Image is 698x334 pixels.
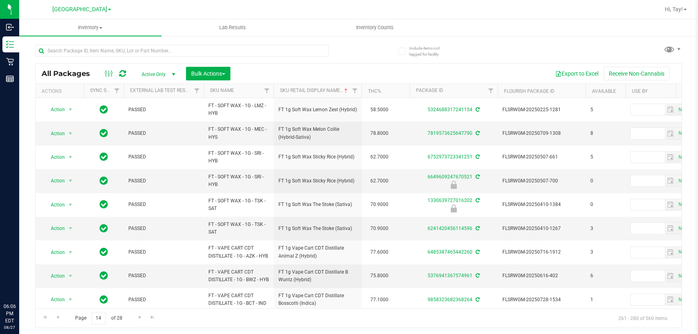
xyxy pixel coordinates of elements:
[128,153,199,161] span: PASSED
[100,246,108,258] span: In Sync
[366,223,392,234] span: 70.9000
[665,247,676,258] span: select
[130,88,193,93] a: External Lab Test Result
[191,70,225,77] span: Bulk Actions
[280,88,349,93] a: Sku Retail Display Name
[676,175,690,186] span: select
[368,88,381,94] a: THC%
[676,246,690,258] span: Set Current date
[208,173,269,188] span: FT - SOFT WAX - 1G - SRI - HYB
[665,199,676,210] span: select
[590,201,621,208] span: 0
[66,104,76,115] span: select
[100,128,108,139] span: In Sync
[408,204,499,212] div: Administrative Hold
[604,67,670,80] button: Receive Non-Cannabis
[592,88,616,94] a: Available
[100,104,108,115] span: In Sync
[42,69,98,78] span: All Packages
[366,246,392,258] span: 77.6000
[665,223,676,234] span: select
[366,128,392,139] span: 78.8000
[147,312,158,323] a: Go to the last page
[278,268,357,284] span: FT 1g Vape Cart CDT Distillate B Wuntz (Hybrid)
[66,294,76,305] span: select
[676,199,690,210] span: Set Current date
[162,19,304,36] a: Lab Results
[590,296,621,304] span: 1
[612,312,674,324] span: 261 - 280 of 560 items
[366,294,392,306] span: 77.1000
[42,88,80,94] div: Actions
[676,247,690,258] span: select
[676,152,690,163] span: Set Current date
[428,273,472,278] a: 5376941367574961
[428,154,472,160] a: 6752973723341251
[632,88,648,94] a: Use By
[66,270,76,282] span: select
[428,297,472,302] a: 9858323682368264
[208,268,269,284] span: FT - VAPE CART CDT DISTILLATE - 1G - BWZ - HYB
[348,84,362,98] a: Filter
[502,296,581,304] span: FLSRWGM-20250728-1534
[44,270,65,282] span: Action
[428,226,472,231] a: 6241420456114596
[44,104,65,115] span: Action
[6,23,14,31] inline-svg: Inbound
[66,223,76,234] span: select
[208,150,269,165] span: FT - SOFT WAX - 1G - SRI - HYB
[208,244,269,260] span: FT - VAPE CART CDT DISTILLATE - 1G - AZK - HYB
[100,175,108,186] span: In Sync
[134,312,146,323] a: Go to the next page
[366,199,392,210] span: 70.9000
[128,130,199,137] span: PASSED
[44,175,65,186] span: Action
[590,130,621,137] span: 8
[474,107,480,112] span: Sync from Compliance System
[676,223,690,234] span: select
[186,67,230,80] button: Bulk Actions
[128,225,199,232] span: PASSED
[590,225,621,232] span: 3
[665,6,683,12] span: Hi, Tay!
[66,152,76,163] span: select
[474,154,480,160] span: Sync from Compliance System
[92,312,106,324] input: 14
[4,324,16,330] p: 08/27
[4,303,16,324] p: 06:06 PM EDT
[428,249,472,255] a: 6485387465442260
[66,247,76,258] span: select
[665,294,676,305] span: select
[676,294,690,305] span: select
[304,19,446,36] a: Inventory Counts
[665,175,676,186] span: select
[416,88,443,93] a: Package ID
[208,221,269,236] span: FT - SOFT WAX - 1G - TSK - SAT
[44,247,65,258] span: Action
[474,297,480,302] span: Sync from Compliance System
[52,6,107,13] span: [GEOGRAPHIC_DATA]
[278,106,357,114] span: FT 1g Soft Wax Lemon Zest (Hybrid)
[260,84,274,98] a: Filter
[676,152,690,163] span: select
[66,175,76,186] span: select
[128,106,199,114] span: PASSED
[428,130,472,136] a: 7819573625647790
[502,153,581,161] span: FLSRWGM-20250507-661
[590,153,621,161] span: 5
[278,153,357,161] span: FT 1g Soft Wax Sticky Rice (Hybrid)
[278,126,357,141] span: FT 1g Soft Wax Melon Collie (Hybrid-Sativa)
[6,75,14,83] inline-svg: Reports
[474,273,480,278] span: Sync from Compliance System
[676,294,690,306] span: Set Current date
[128,296,199,304] span: PASSED
[590,248,621,256] span: 3
[278,292,357,307] span: FT 1g Vape Cart CDT Distillate Bosscotti (Indica)
[278,244,357,260] span: FT 1g Vape Cart CDT Distillate Animal Z (Hybrid)
[66,199,76,210] span: select
[278,225,357,232] span: FT 1g Soft Wax The Stoke (Sativa)
[474,130,480,136] span: Sync from Compliance System
[676,175,690,187] span: Set Current date
[590,177,621,185] span: 0
[502,106,581,114] span: FLSRWGM-20250225-1281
